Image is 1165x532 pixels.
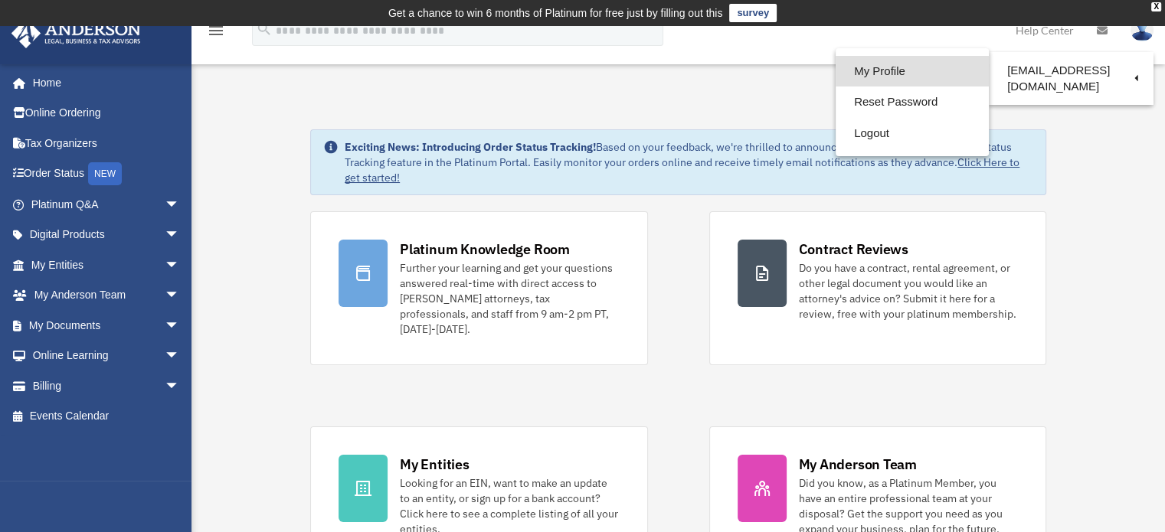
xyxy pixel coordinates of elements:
a: Platinum Knowledge Room Further your learning and get your questions answered real-time with dire... [310,211,647,365]
a: Platinum Q&Aarrow_drop_down [11,189,203,220]
a: Digital Productsarrow_drop_down [11,220,203,250]
div: My Anderson Team [799,455,917,474]
div: close [1151,2,1161,11]
a: My Entitiesarrow_drop_down [11,250,203,280]
a: Logout [836,118,989,149]
div: My Entities [400,455,469,474]
div: Based on your feedback, we're thrilled to announce the launch of our new Order Status Tracking fe... [345,139,1033,185]
i: menu [207,21,225,40]
img: User Pic [1131,19,1154,41]
a: Billingarrow_drop_down [11,370,203,401]
a: Click Here to get started! [345,155,1019,184]
a: Tax Organizers [11,128,203,158]
div: Contract Reviews [799,240,908,259]
a: Events Calendar [11,401,203,432]
img: Anderson Advisors Platinum Portal [7,18,146,48]
div: Platinum Knowledge Room [400,240,570,259]
span: arrow_drop_down [165,280,195,312]
span: arrow_drop_down [165,189,195,220]
i: search [256,21,273,38]
a: My Documentsarrow_drop_down [11,310,203,341]
div: Get a chance to win 6 months of Platinum for free just by filling out this [388,4,723,22]
span: arrow_drop_down [165,310,195,341]
a: My Anderson Teamarrow_drop_down [11,280,203,311]
div: Further your learning and get your questions answered real-time with direct access to [PERSON_NAM... [400,260,619,337]
span: arrow_drop_down [165,250,195,281]
a: My Profile [836,56,989,87]
span: arrow_drop_down [165,220,195,251]
div: Do you have a contract, rental agreement, or other legal document you would like an attorney's ad... [799,260,1018,321]
span: arrow_drop_down [165,341,195,372]
a: Home [11,67,195,98]
a: [EMAIL_ADDRESS][DOMAIN_NAME] [989,56,1154,101]
a: survey [729,4,777,22]
span: arrow_drop_down [165,370,195,402]
a: Reset Password [836,86,989,118]
a: Online Ordering [11,98,203,129]
a: menu [207,27,225,40]
a: Order StatusNEW [11,158,203,190]
a: Online Learningarrow_drop_down [11,341,203,371]
a: Contract Reviews Do you have a contract, rental agreement, or other legal document you would like... [709,211,1046,365]
strong: Exciting News: Introducing Order Status Tracking! [345,140,596,154]
div: NEW [88,162,122,185]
